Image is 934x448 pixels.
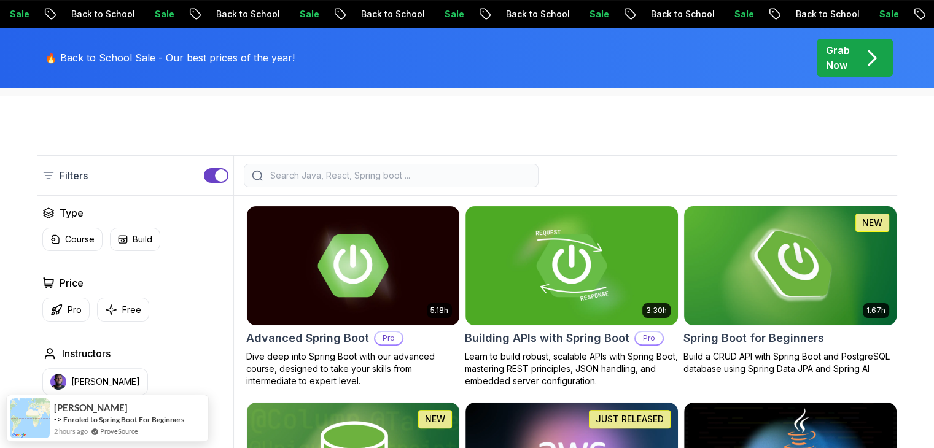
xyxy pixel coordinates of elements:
h2: Price [60,276,84,290]
button: Course [42,228,103,251]
img: Building APIs with Spring Boot card [465,206,678,325]
p: Pro [375,332,402,344]
span: 2 hours ago [54,426,88,436]
p: Build a CRUD API with Spring Boot and PostgreSQL database using Spring Data JPA and Spring AI [683,350,897,375]
p: 1.67h [866,306,885,315]
button: instructor img[PERSON_NAME] [42,368,148,395]
p: 🔥 Back to School Sale - Our best prices of the year! [45,50,295,65]
p: Grab Now [826,43,850,72]
h2: Spring Boot for Beginners [683,330,824,347]
img: Spring Boot for Beginners card [679,203,901,328]
p: Pro [636,332,663,344]
p: Back to School [783,8,866,20]
span: -> [54,414,62,424]
p: NEW [862,217,882,229]
p: Pro [68,304,82,316]
p: 3.30h [646,306,667,315]
p: Learn to build robust, scalable APIs with Spring Boot, mastering REST principles, JSON handling, ... [465,350,679,387]
a: Enroled to Spring Boot For Beginners [63,414,184,425]
img: instructor img [50,374,66,390]
p: Course [65,233,95,245]
p: Back to School [348,8,432,20]
p: 5.18h [430,306,448,315]
p: JUST RELEASED [596,413,664,425]
button: Build [110,228,160,251]
p: Sale [142,8,181,20]
p: Sale [866,8,906,20]
a: Advanced Spring Boot card5.18hAdvanced Spring BootProDive deep into Spring Boot with our advanced... [246,206,460,387]
h2: Advanced Spring Boot [246,330,369,347]
p: Free [122,304,141,316]
p: Sale [577,8,616,20]
p: Sale [722,8,761,20]
p: Back to School [203,8,287,20]
h2: Type [60,206,84,220]
p: Back to School [638,8,722,20]
p: Filters [60,168,88,183]
input: Search Java, React, Spring boot ... [268,169,531,182]
p: [PERSON_NAME] [71,376,140,388]
h2: Instructors [62,346,111,361]
button: Pro [42,298,90,322]
img: provesource social proof notification image [10,398,50,438]
a: Building APIs with Spring Boot card3.30hBuilding APIs with Spring BootProLearn to build robust, s... [465,206,679,387]
button: Free [97,298,149,322]
p: NEW [425,413,445,425]
p: Back to School [493,8,577,20]
p: Dive deep into Spring Boot with our advanced course, designed to take your skills from intermedia... [246,350,460,387]
p: Sale [287,8,326,20]
span: [PERSON_NAME] [54,403,128,413]
p: Back to School [58,8,142,20]
a: Spring Boot for Beginners card1.67hNEWSpring Boot for BeginnersBuild a CRUD API with Spring Boot ... [683,206,897,375]
p: Sale [432,8,471,20]
a: ProveSource [100,426,138,436]
img: Advanced Spring Boot card [247,206,459,325]
p: Build [133,233,152,245]
h2: Building APIs with Spring Boot [465,330,629,347]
